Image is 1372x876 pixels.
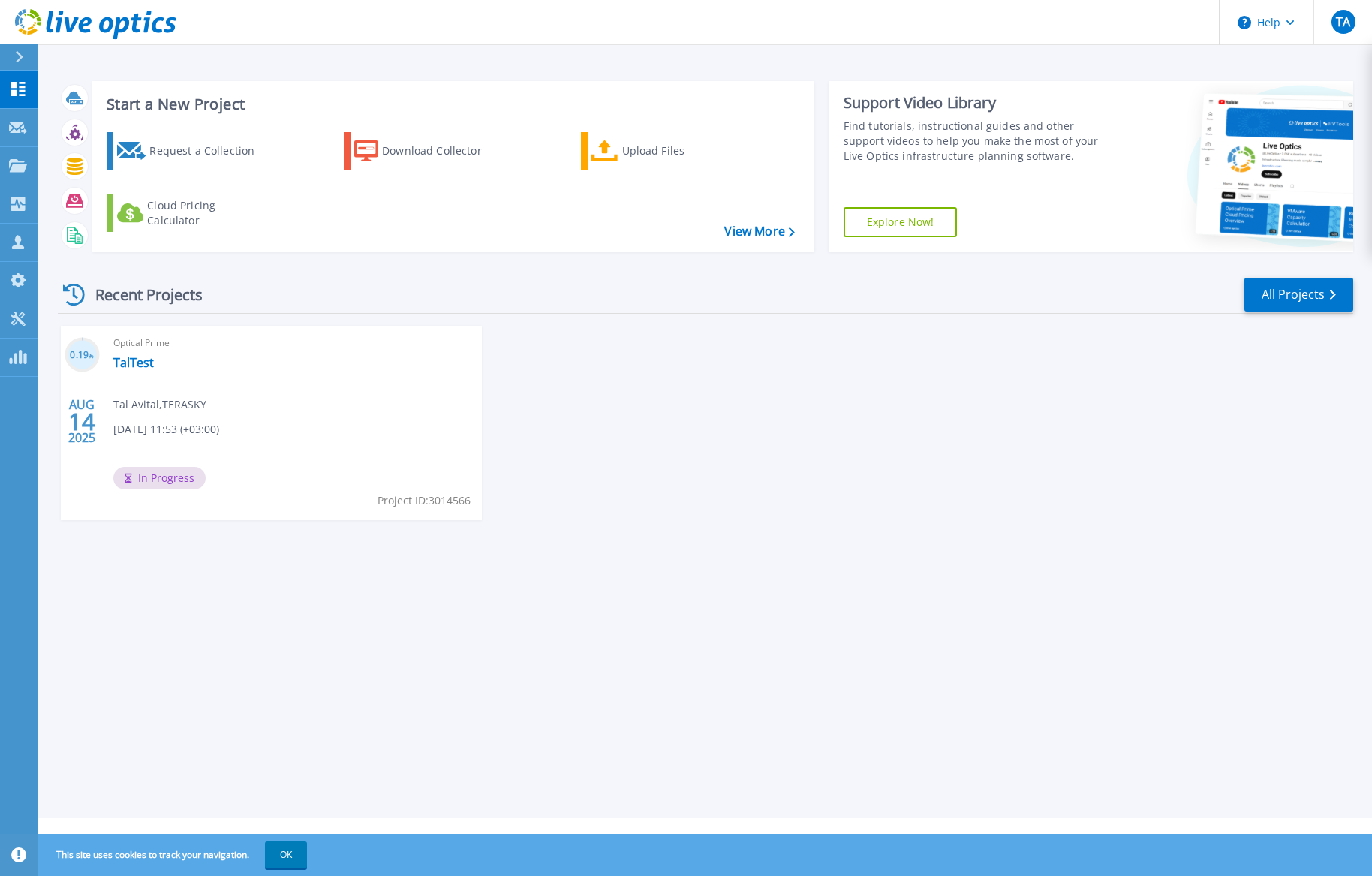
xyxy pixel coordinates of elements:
div: Download Collector [382,136,502,166]
a: All Projects [1244,278,1353,312]
a: Request a Collection [107,132,274,170]
div: Cloud Pricing Calculator [147,198,267,228]
div: Upload Files [622,136,742,166]
span: This site uses cookies to track your navigation. [41,841,307,868]
span: % [89,351,94,360]
div: AUG 2025 [68,394,96,449]
span: 14 [68,415,95,428]
button: OK [265,841,307,868]
h3: Start a New Project [107,96,794,113]
span: In Progress [113,467,206,489]
div: Recent Projects [58,276,223,313]
div: Support Video Library [844,93,1110,113]
a: Upload Files [581,132,748,170]
a: View More [724,224,794,239]
span: Tal Avital , TERASKY [113,396,206,413]
div: Request a Collection [149,136,269,166]
span: TA [1336,16,1350,28]
span: [DATE] 11:53 (+03:00) [113,421,219,438]
span: Project ID: 3014566 [378,492,471,509]
div: Find tutorials, instructional guides and other support videos to help you make the most of your L... [844,119,1110,164]
a: TalTest [113,355,154,370]
a: Download Collector [344,132,511,170]
a: Explore Now! [844,207,958,237]
h3: 0.19 [65,347,100,364]
span: Optical Prime [113,335,473,351]
a: Cloud Pricing Calculator [107,194,274,232]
